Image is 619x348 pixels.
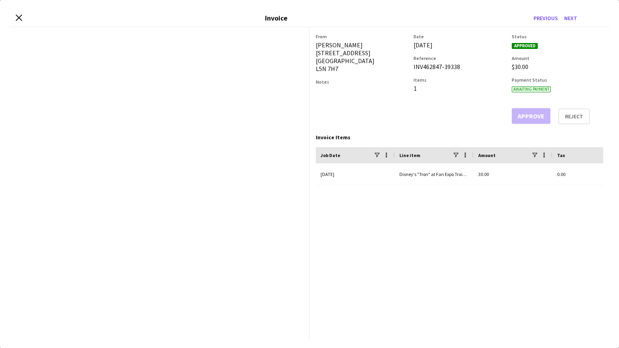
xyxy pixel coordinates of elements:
h3: From [316,34,407,39]
h3: Notes [316,79,407,85]
button: Previous [530,12,561,24]
span: Amount [478,152,496,158]
div: Invoice Items [316,134,603,141]
span: Job Date [321,152,340,158]
h3: Invoice [265,13,287,22]
h3: Amount [512,55,603,61]
span: Line item [399,152,420,158]
div: 30.00 [474,163,552,185]
div: [PERSON_NAME] [STREET_ADDRESS] [GEOGRAPHIC_DATA] L5N 7H7 [316,41,407,73]
span: Awaiting payment [512,86,551,92]
button: Next [561,12,580,24]
div: 1 [414,84,505,92]
span: Approved [512,43,538,49]
h3: Items [414,77,505,83]
h3: Reference [414,55,505,61]
button: Reject [558,109,590,124]
h3: Payment Status [512,77,603,83]
div: Disney's "Tron" at Fan Expo Training - Training (salary) [395,163,474,185]
div: [DATE] [414,41,505,49]
span: Tax [557,152,565,158]
div: INV462847-39338 [414,63,505,71]
h3: Status [512,34,603,39]
h3: Date [414,34,505,39]
div: $30.00 [512,63,603,71]
div: [DATE] [316,163,395,185]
